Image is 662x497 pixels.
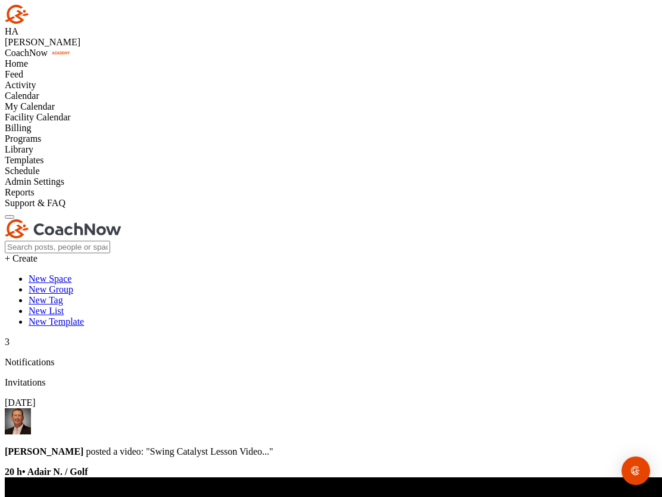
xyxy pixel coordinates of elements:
a: New Group [29,284,73,294]
div: Templates [5,155,657,166]
div: Admin Settings [5,176,657,187]
div: Feed [5,69,657,80]
div: Schedule [5,166,657,176]
div: My Calendar [5,101,657,112]
p: Invitations [5,377,657,388]
div: Billing [5,123,657,133]
div: Support & FAQ [5,198,657,209]
div: CoachNow [5,48,657,58]
img: user avatar [5,408,31,434]
div: Facility Calendar [5,112,657,123]
a: New Template [29,316,84,327]
div: [PERSON_NAME] [5,37,657,48]
div: Reports [5,187,657,198]
b: 20 h • Adair N. / Golf [5,467,88,477]
input: Search posts, people or spaces... [5,241,110,253]
a: New Tag [29,295,63,305]
label: [DATE] [5,397,36,408]
b: [PERSON_NAME] [5,446,83,456]
div: Activity [5,80,657,91]
div: Library [5,144,657,155]
div: Open Intercom Messenger [622,456,650,485]
p: Notifications [5,357,657,368]
a: New Space [29,274,71,284]
div: + Create [5,253,657,264]
div: Programs [5,133,657,144]
a: New List [29,306,64,316]
span: posted a video : " Swing Catalyst Lesson Video... " [5,446,273,456]
img: CoachNow [5,219,121,238]
p: 3 [5,337,657,347]
div: Home [5,58,657,69]
div: Calendar [5,91,657,101]
img: CoachNow acadmey [50,50,71,56]
img: CoachNow [5,5,121,24]
div: HA [5,26,657,37]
